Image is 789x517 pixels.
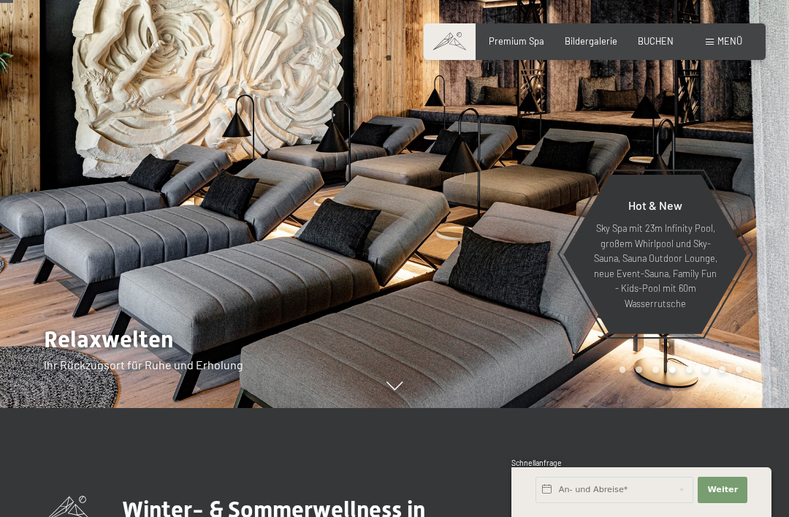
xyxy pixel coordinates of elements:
div: Carousel Page 6 [703,366,709,373]
div: Carousel Pagination [614,366,742,373]
a: Hot & New Sky Spa mit 23m Infinity Pool, großem Whirlpool und Sky-Sauna, Sauna Outdoor Lounge, ne... [563,174,748,335]
a: Bildergalerie [565,35,617,47]
p: Sky Spa mit 23m Infinity Pool, großem Whirlpool und Sky-Sauna, Sauna Outdoor Lounge, neue Event-S... [592,221,719,311]
div: Carousel Page 1 [620,366,626,373]
div: Carousel Page 7 [719,366,725,373]
span: Hot & New [628,198,682,212]
div: Carousel Page 5 [686,366,693,373]
div: Carousel Page 4 (Current Slide) [669,366,676,373]
span: Schnellanfrage [511,458,562,467]
button: Weiter [698,477,747,503]
span: Weiter [707,484,738,496]
a: Premium Spa [489,35,544,47]
div: Carousel Page 3 [652,366,659,373]
span: Menü [717,35,742,47]
a: BUCHEN [638,35,674,47]
div: Carousel Page 8 [736,366,742,373]
div: Carousel Page 2 [636,366,642,373]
